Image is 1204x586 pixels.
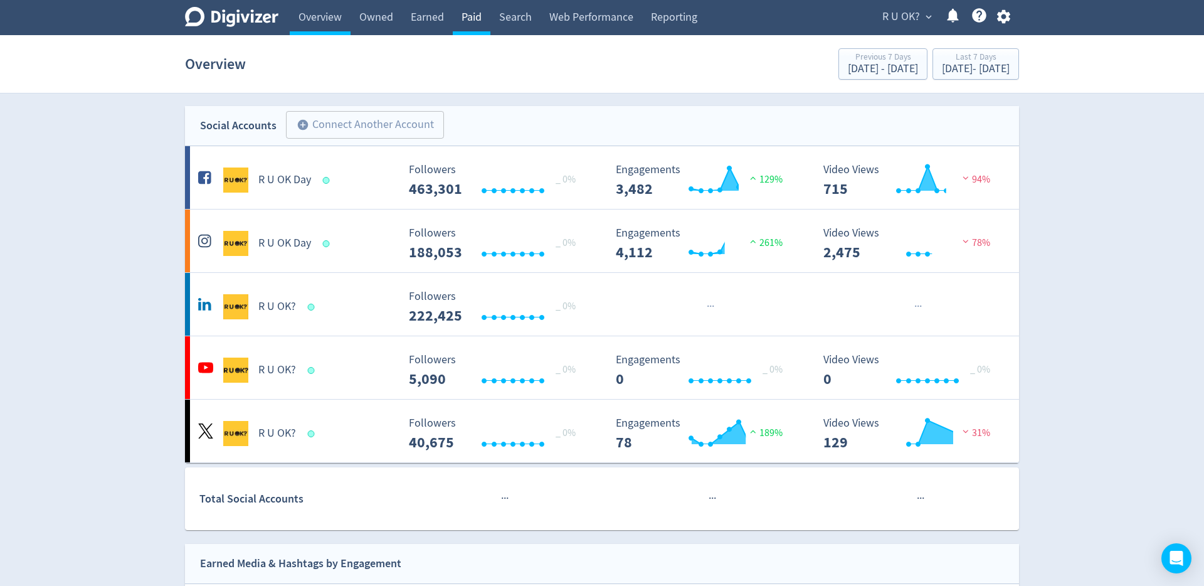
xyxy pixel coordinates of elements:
[817,227,1005,260] svg: Video Views 2,475
[610,164,798,197] svg: Engagements 3,482
[917,299,919,314] span: ·
[882,7,920,27] span: R U OK?
[223,294,248,319] img: R U OK? undefined
[556,300,576,312] span: _ 0%
[914,299,917,314] span: ·
[258,299,296,314] h5: R U OK?
[709,299,712,314] span: ·
[942,53,1010,63] div: Last 7 Days
[277,113,444,139] a: Connect Another Account
[711,491,714,506] span: ·
[817,417,1005,450] svg: Video Views 129
[959,427,990,439] span: 31%
[556,427,576,439] span: _ 0%
[258,363,296,378] h5: R U OK?
[323,177,334,184] span: Data last synced: 15 Aug 2025, 3:02am (AEST)
[709,491,711,506] span: ·
[917,491,919,506] span: ·
[610,354,798,387] svg: Engagements 0
[403,354,591,387] svg: Followers ---
[308,430,319,437] span: Data last synced: 15 Aug 2025, 1:02pm (AEST)
[556,173,576,186] span: _ 0%
[258,173,311,188] h5: R U OK Day
[223,168,248,193] img: R U OK Day undefined
[714,491,716,506] span: ·
[308,304,319,311] span: Data last synced: 15 Aug 2025, 12:02am (AEST)
[848,63,918,75] div: [DATE] - [DATE]
[185,400,1019,462] a: R U OK? undefinedR U OK? Followers --- _ 0% Followers 40,675 Engagements 78 Engagements 78 189% V...
[1161,543,1191,573] div: Open Intercom Messenger
[817,354,1005,387] svg: Video Views 0
[504,491,506,506] span: ·
[185,273,1019,336] a: R U OK? undefinedR U OK? Followers --- _ 0% Followers 222,425 ······
[959,237,990,249] span: 78%
[970,363,990,376] span: _ 0%
[747,173,759,183] img: positive-performance.svg
[286,111,444,139] button: Connect Another Account
[556,363,576,376] span: _ 0%
[258,236,311,251] h5: R U OK Day
[922,491,924,506] span: ·
[323,240,334,247] span: Data last synced: 15 Aug 2025, 4:01am (AEST)
[919,491,922,506] span: ·
[838,48,927,80] button: Previous 7 Days[DATE] - [DATE]
[556,237,576,249] span: _ 0%
[878,7,935,27] button: R U OK?
[763,363,783,376] span: _ 0%
[817,164,1005,197] svg: Video Views 715
[308,367,319,374] span: Data last synced: 15 Aug 2025, 3:02am (AEST)
[223,358,248,383] img: R U OK? undefined
[747,173,783,186] span: 129%
[747,237,759,246] img: positive-performance.svg
[942,63,1010,75] div: [DATE] - [DATE]
[919,299,922,314] span: ·
[747,427,759,436] img: positive-performance.svg
[223,231,248,256] img: R U OK Day undefined
[403,227,591,260] svg: Followers ---
[610,227,798,260] svg: Engagements 4,112
[959,173,990,186] span: 94%
[959,173,972,183] img: negative-performance.svg
[747,237,783,249] span: 261%
[297,119,309,131] span: add_circle
[185,44,246,84] h1: Overview
[932,48,1019,80] button: Last 7 Days[DATE]- [DATE]
[185,336,1019,399] a: R U OK? undefinedR U OK? Followers --- _ 0% Followers 5,090 Engagements 0 Engagements 0 _ 0% Vide...
[848,53,918,63] div: Previous 7 Days
[223,421,248,446] img: R U OK? undefined
[712,299,714,314] span: ·
[258,426,296,441] h5: R U OK?
[506,491,509,506] span: ·
[200,555,401,573] div: Earned Media & Hashtags by Engagement
[200,117,277,135] div: Social Accounts
[501,491,504,506] span: ·
[610,417,798,450] svg: Engagements 78
[959,427,972,436] img: negative-performance.svg
[185,146,1019,209] a: R U OK Day undefinedR U OK Day Followers --- _ 0% Followers 463,301 Engagements 3,482 Engagements...
[959,237,972,246] img: negative-performance.svg
[199,490,399,508] div: Total Social Accounts
[185,210,1019,272] a: R U OK Day undefinedR U OK Day Followers --- _ 0% Followers 188,053 Engagements 4,112 Engagements...
[403,290,591,324] svg: Followers ---
[403,417,591,450] svg: Followers ---
[923,11,934,23] span: expand_more
[403,164,591,197] svg: Followers ---
[707,299,709,314] span: ·
[747,427,783,439] span: 189%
